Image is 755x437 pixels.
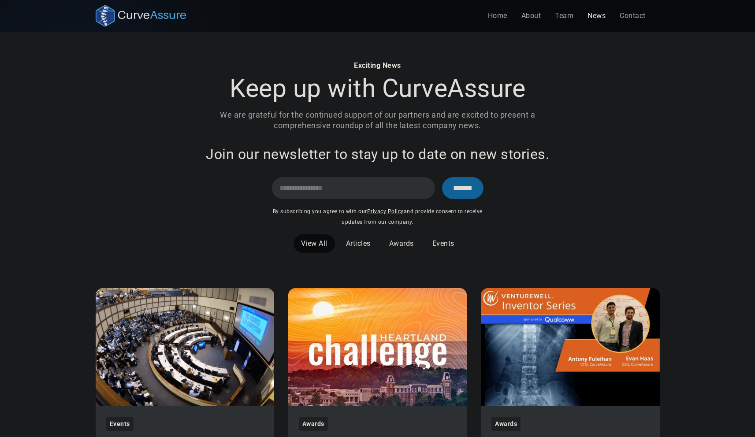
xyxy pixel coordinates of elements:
a: View All [294,234,335,253]
div: View All [301,238,327,249]
a: Events [425,234,462,253]
a: home [96,5,186,26]
a: Awards [382,234,421,253]
div: Awards [495,418,517,429]
div: Join our newsletter to stay up to date on new stories. [152,145,603,163]
a: Team [548,7,580,25]
p: We are grateful for the continued support of our partners and are excited to present a comprehens... [208,110,547,131]
div: By subscribing you agree to with our and provide consent to receive updates from our company. [272,206,483,227]
div: Events [432,238,454,249]
div: Awards [389,238,414,249]
a: About [514,7,548,25]
form: Email Form [272,177,483,199]
div: Events [110,418,130,429]
div: Exciting News [208,60,547,71]
a: Privacy Policy [367,208,404,215]
div: Awards [302,418,324,429]
a: Contact [613,7,653,25]
a: Home [481,7,514,25]
a: News [580,7,613,25]
h1: Keep up with CurveAssure [208,74,547,103]
a: Articles [338,234,378,253]
div: Articles [346,238,371,249]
